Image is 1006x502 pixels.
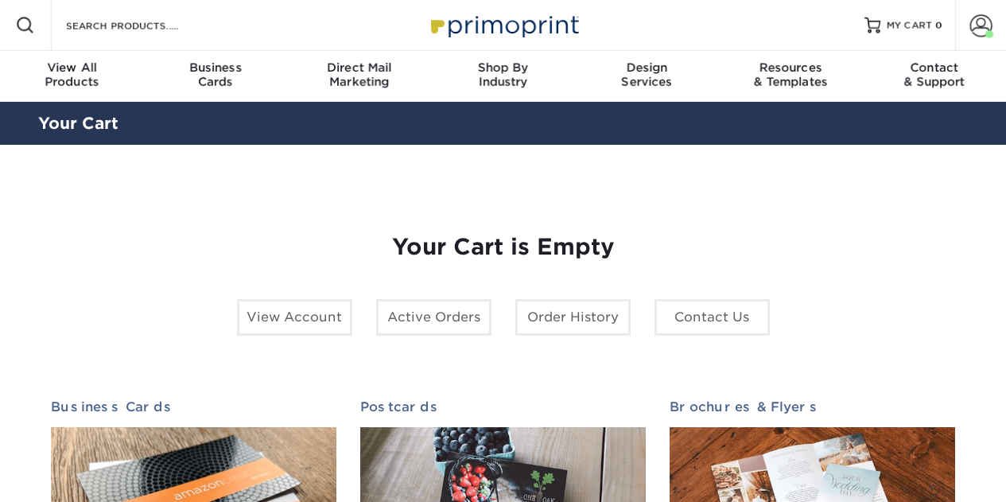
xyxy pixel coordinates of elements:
[862,60,1006,75] span: Contact
[719,60,863,75] span: Resources
[237,299,352,336] a: View Account
[38,114,118,133] a: Your Cart
[719,60,863,89] div: & Templates
[144,60,288,89] div: Cards
[887,19,932,33] span: MY CART
[144,51,288,102] a: BusinessCards
[51,399,336,414] h2: Business Cards
[64,16,219,35] input: SEARCH PRODUCTS.....
[670,399,955,414] h2: Brochures & Flyers
[431,51,575,102] a: Shop ByIndustry
[376,299,491,336] a: Active Orders
[575,60,719,75] span: Design
[575,51,719,102] a: DesignServices
[515,299,631,336] a: Order History
[144,60,288,75] span: Business
[287,60,431,75] span: Direct Mail
[935,20,942,31] span: 0
[287,60,431,89] div: Marketing
[431,60,575,89] div: Industry
[424,8,583,42] img: Primoprint
[575,60,719,89] div: Services
[719,51,863,102] a: Resources& Templates
[862,60,1006,89] div: & Support
[51,234,956,261] h1: Your Cart is Empty
[654,299,770,336] a: Contact Us
[431,60,575,75] span: Shop By
[287,51,431,102] a: Direct MailMarketing
[360,399,646,414] h2: Postcards
[862,51,1006,102] a: Contact& Support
